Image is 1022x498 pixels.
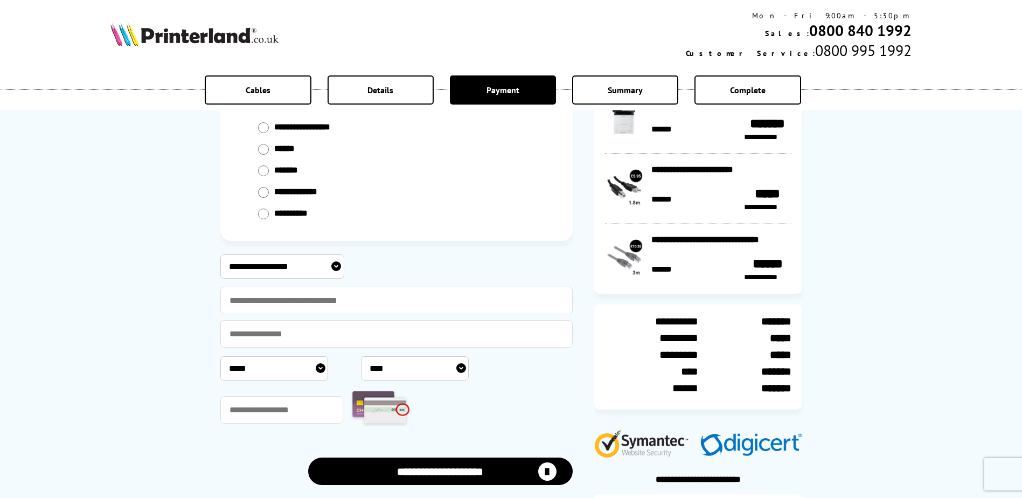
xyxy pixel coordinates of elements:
div: Mon - Fri 9:00am - 5:30pm [686,11,912,20]
span: Cables [246,85,270,95]
span: Customer Service: [686,49,815,58]
span: Payment [486,85,519,95]
span: Complete [730,85,766,95]
a: 0800 840 1992 [809,20,912,40]
span: Summary [608,85,643,95]
span: Sales: [765,29,809,38]
img: Printerland Logo [110,23,279,46]
span: Details [367,85,393,95]
span: 0800 995 1992 [815,40,912,60]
